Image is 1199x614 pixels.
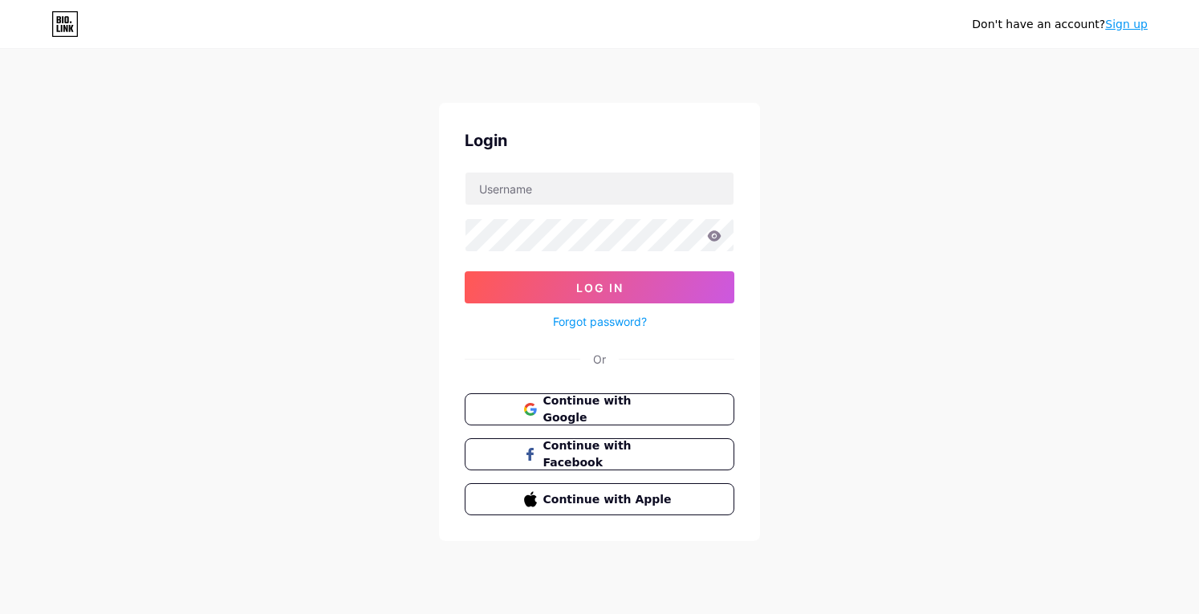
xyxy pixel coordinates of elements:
[543,437,676,471] span: Continue with Facebook
[465,271,734,303] button: Log In
[553,313,647,330] a: Forgot password?
[543,491,676,508] span: Continue with Apple
[465,483,734,515] button: Continue with Apple
[972,16,1148,33] div: Don't have an account?
[593,351,606,368] div: Or
[1105,18,1148,30] a: Sign up
[465,438,734,470] button: Continue with Facebook
[465,128,734,152] div: Login
[543,392,676,426] span: Continue with Google
[576,281,624,295] span: Log In
[465,393,734,425] button: Continue with Google
[465,173,734,205] input: Username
